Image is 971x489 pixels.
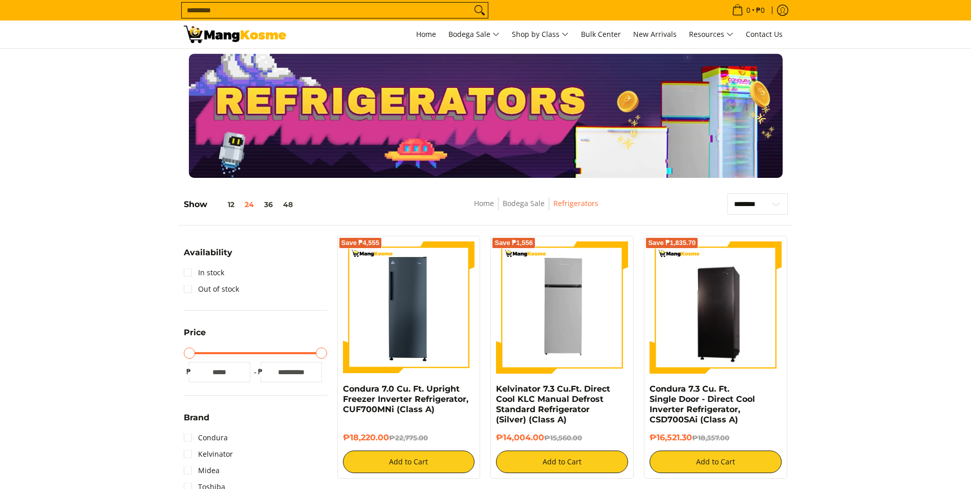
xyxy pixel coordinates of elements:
[628,21,682,48] a: New Arrivals
[544,434,582,442] del: ₱15,560.00
[389,434,428,442] del: ₱22,775.00
[684,21,739,48] a: Resources
[184,281,239,297] a: Out of stock
[650,243,782,372] img: Condura 7.3 Cu. Ft. Single Door - Direct Cool Inverter Refrigerator, CSD700SAi (Class A)
[207,200,240,209] button: 12
[503,198,545,208] a: Bodega Sale
[553,198,598,208] a: Refrigerators
[255,366,266,377] span: ₱
[343,384,468,414] a: Condura 7.0 Cu. Ft. Upright Freezer Inverter Refrigerator, CUF700MNi (Class A)
[650,384,755,424] a: Condura 7.3 Cu. Ft. Single Door - Direct Cool Inverter Refrigerator, CSD700SAi (Class A)
[184,249,232,264] summary: Open
[581,29,621,39] span: Bulk Center
[184,264,224,281] a: In stock
[576,21,626,48] a: Bulk Center
[689,28,733,41] span: Resources
[650,451,782,473] button: Add to Cart
[692,434,729,442] del: ₱18,357.00
[240,200,259,209] button: 24
[474,198,494,208] a: Home
[184,26,286,43] img: Bodega Sale Refrigerator l Mang Kosme: Home Appliances Warehouse Sale
[512,28,569,41] span: Shop by Class
[343,433,475,443] h6: ₱18,220.00
[754,7,766,14] span: ₱0
[184,366,194,377] span: ₱
[496,451,628,473] button: Add to Cart
[741,21,788,48] a: Contact Us
[633,29,677,39] span: New Arrivals
[443,21,505,48] a: Bodega Sale
[184,199,298,210] h5: Show
[259,200,278,209] button: 36
[494,240,533,246] span: Save ₱1,556
[496,241,628,374] img: Kelvinator 7.3 Cu.Ft. Direct Cool KLC Manual Defrost Standard Refrigerator (Silver) (Class A)
[496,433,628,443] h6: ₱14,004.00
[184,462,220,479] a: Midea
[341,240,380,246] span: Save ₱4,555
[184,329,206,344] summary: Open
[729,5,768,16] span: •
[416,29,436,39] span: Home
[471,3,488,18] button: Search
[343,451,475,473] button: Add to Cart
[184,249,232,257] span: Availability
[745,7,752,14] span: 0
[184,430,228,446] a: Condura
[184,446,233,462] a: Kelvinator
[296,21,788,48] nav: Main Menu
[650,433,782,443] h6: ₱16,521.30
[184,329,206,337] span: Price
[411,21,441,48] a: Home
[184,414,209,422] span: Brand
[507,21,574,48] a: Shop by Class
[648,240,696,246] span: Save ₱1,835.70
[448,28,500,41] span: Bodega Sale
[746,29,783,39] span: Contact Us
[343,241,475,374] img: Condura 7.0 Cu. Ft. Upright Freezer Inverter Refrigerator, CUF700MNi (Class A)
[399,197,673,220] nav: Breadcrumbs
[278,200,298,209] button: 48
[496,384,610,424] a: Kelvinator 7.3 Cu.Ft. Direct Cool KLC Manual Defrost Standard Refrigerator (Silver) (Class A)
[184,414,209,430] summary: Open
